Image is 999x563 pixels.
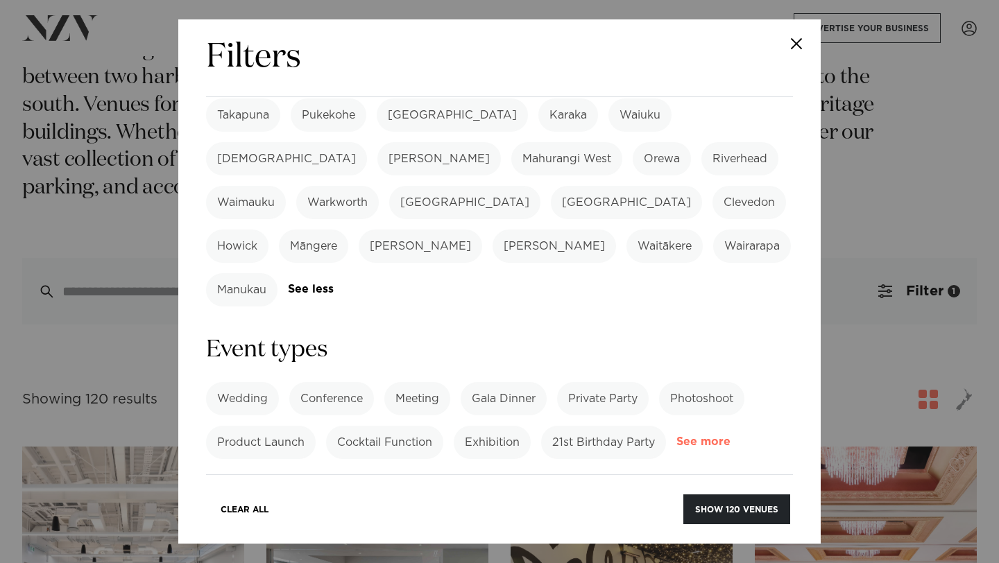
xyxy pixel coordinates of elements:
label: Orewa [633,142,691,175]
button: Clear All [209,494,280,524]
label: Waiuku [608,98,672,132]
label: [PERSON_NAME] [493,229,616,263]
label: [PERSON_NAME] [359,229,482,263]
label: Pukekohe [291,98,366,132]
label: [GEOGRAPHIC_DATA] [551,186,702,219]
label: [DEMOGRAPHIC_DATA] [206,142,367,175]
label: Riverhead [701,142,778,175]
label: [PERSON_NAME] [377,142,501,175]
label: Māngere [279,229,348,263]
label: Wedding [206,382,279,415]
label: Howick [206,229,268,263]
label: Karaka [538,98,598,132]
label: Manukau [206,273,277,306]
button: Close [772,19,821,68]
label: Meeting [384,382,450,415]
label: Waitākere [626,229,703,263]
label: Mahurangi West [511,142,622,175]
button: Show 120 venues [683,494,790,524]
label: Cocktail Function [326,426,443,459]
label: Takapuna [206,98,280,132]
label: Gala Dinner [461,382,547,415]
label: Exhibition [454,426,531,459]
label: Photoshoot [659,382,744,415]
label: Wairarapa [713,229,791,263]
label: Private Party [557,382,649,415]
label: 21st Birthday Party [541,426,666,459]
h3: Event types [206,334,793,365]
label: [GEOGRAPHIC_DATA] [377,98,528,132]
label: Clevedon [712,186,786,219]
label: Product Launch [206,426,316,459]
h2: Filters [206,36,301,80]
label: Waimauku [206,186,286,219]
label: [GEOGRAPHIC_DATA] [389,186,540,219]
label: Warkworth [296,186,379,219]
label: Conference [289,382,374,415]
